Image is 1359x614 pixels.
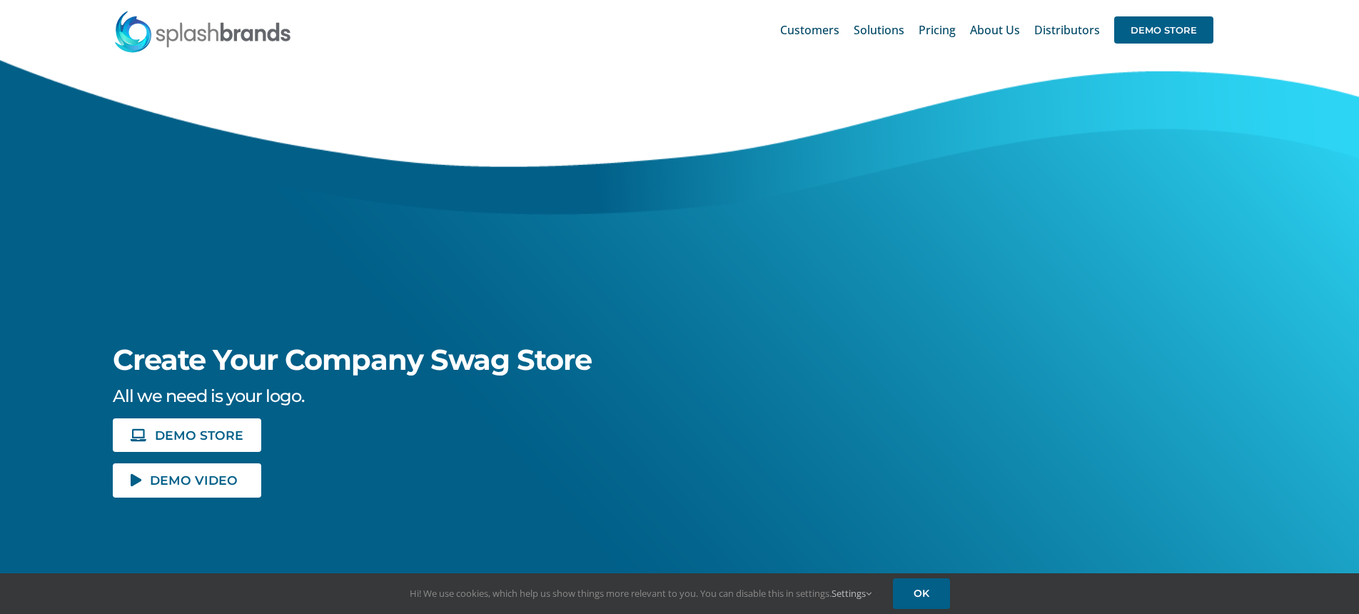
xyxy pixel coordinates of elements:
span: Hi! We use cookies, which help us show things more relevant to you. You can disable this in setti... [410,587,872,600]
span: DEMO VIDEO [150,474,238,486]
span: Distributors [1034,24,1100,36]
span: DEMO STORE [1114,16,1213,44]
a: Distributors [1034,7,1100,53]
a: DEMO STORE [113,418,261,452]
span: Pricing [919,24,956,36]
a: Pricing [919,7,956,53]
span: DEMO STORE [155,429,243,441]
a: OK [893,578,950,609]
span: All we need is your logo. [113,386,304,406]
nav: Main Menu [780,7,1213,53]
img: SplashBrands.com Logo [113,10,292,53]
span: Create Your Company Swag Store [113,342,592,377]
span: Customers [780,24,839,36]
span: Solutions [854,24,904,36]
span: About Us [970,24,1020,36]
a: Settings [832,587,872,600]
a: DEMO STORE [1114,7,1213,53]
a: Customers [780,7,839,53]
